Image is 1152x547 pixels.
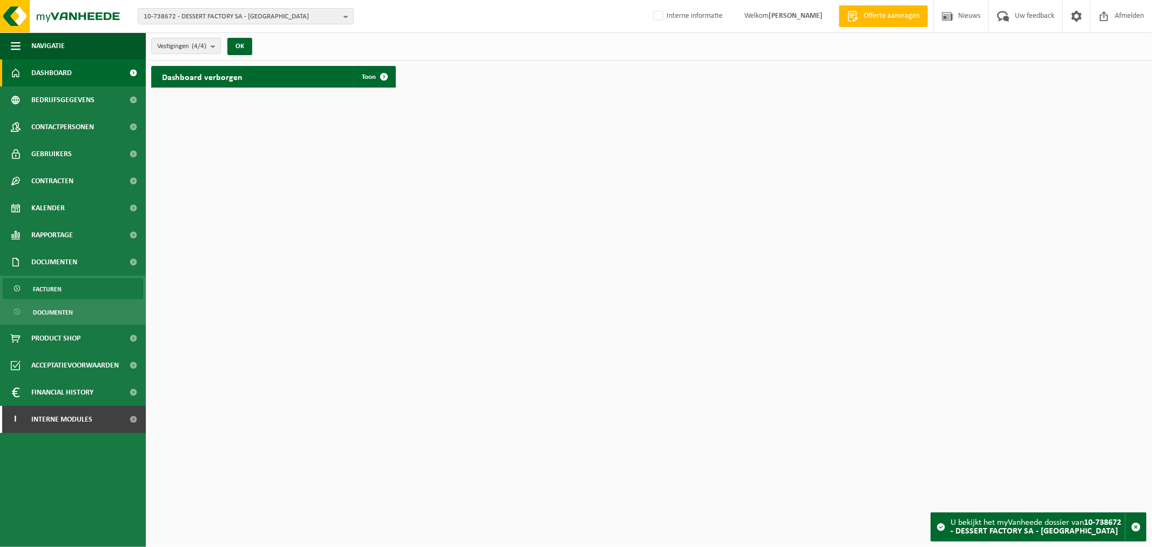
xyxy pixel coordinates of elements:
[951,513,1125,541] div: U bekijkt het myVanheede dossier van
[362,74,376,81] span: Toon
[951,518,1121,536] strong: 10-738672 - DESSERT FACTORY SA - [GEOGRAPHIC_DATA]
[31,406,92,433] span: Interne modules
[157,38,206,55] span: Vestigingen
[31,325,80,352] span: Product Shop
[31,168,73,195] span: Contracten
[353,66,395,88] a: Toon
[33,279,62,299] span: Facturen
[151,38,221,54] button: Vestigingen(4/4)
[144,9,339,25] span: 10-738672 - DESSERT FACTORY SA - [GEOGRAPHIC_DATA]
[31,195,65,222] span: Kalender
[839,5,928,27] a: Offerte aanvragen
[31,32,65,59] span: Navigatie
[11,406,21,433] span: I
[227,38,252,55] button: OK
[31,249,77,276] span: Documenten
[31,59,72,86] span: Dashboard
[31,86,95,114] span: Bedrijfsgegevens
[769,12,823,20] strong: [PERSON_NAME]
[31,352,119,379] span: Acceptatievoorwaarden
[861,11,922,22] span: Offerte aanvragen
[151,66,253,87] h2: Dashboard verborgen
[651,8,723,24] label: Interne informatie
[33,302,73,323] span: Documenten
[3,302,143,322] a: Documenten
[31,114,94,141] span: Contactpersonen
[138,8,354,24] button: 10-738672 - DESSERT FACTORY SA - [GEOGRAPHIC_DATA]
[31,222,73,249] span: Rapportage
[3,278,143,299] a: Facturen
[31,379,93,406] span: Financial History
[31,141,72,168] span: Gebruikers
[192,43,206,50] count: (4/4)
